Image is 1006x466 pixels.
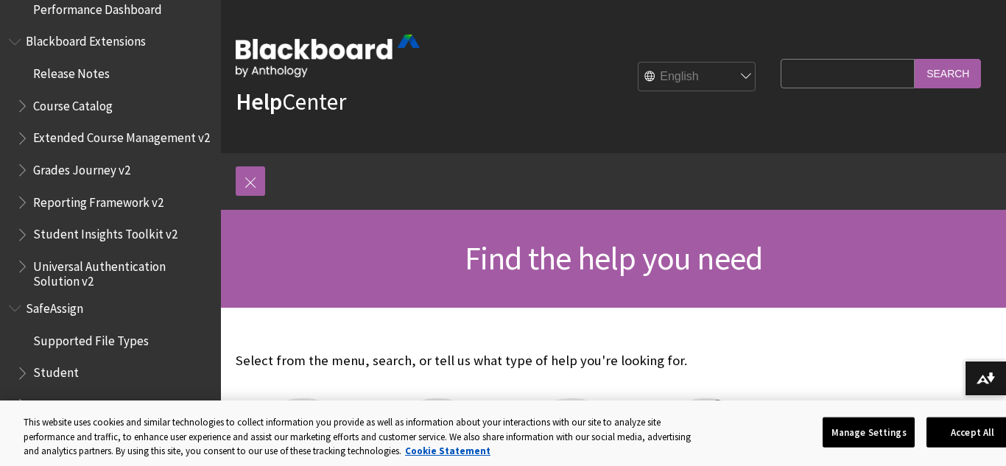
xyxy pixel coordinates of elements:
strong: Help [236,87,282,116]
span: Find the help you need [465,238,762,278]
button: Manage Settings [823,417,915,448]
span: Instructor [33,392,88,412]
a: More information about your privacy, opens in a new tab [405,445,490,457]
span: Student Insights Toolkit v2 [33,222,177,242]
input: Search [915,59,981,88]
span: Supported File Types [33,328,149,348]
span: SafeAssign [26,296,83,316]
span: Grades Journey v2 [33,158,130,177]
span: Universal Authentication Solution v2 [33,254,211,289]
span: Blackboard Extensions [26,29,146,49]
span: Extended Course Management v2 [33,126,210,146]
nav: Book outline for Blackboard SafeAssign [9,296,212,449]
div: This website uses cookies and similar technologies to collect information you provide as well as ... [24,415,704,459]
select: Site Language Selector [639,63,756,92]
span: Reporting Framework v2 [33,190,163,210]
img: Blackboard by Anthology [236,35,420,77]
span: Release Notes [33,61,110,81]
p: Select from the menu, search, or tell us what type of help you're looking for. [236,351,773,370]
span: Student [33,361,79,381]
span: Course Catalog [33,93,113,113]
a: HelpCenter [236,87,346,116]
nav: Book outline for Blackboard Extensions [9,29,212,289]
